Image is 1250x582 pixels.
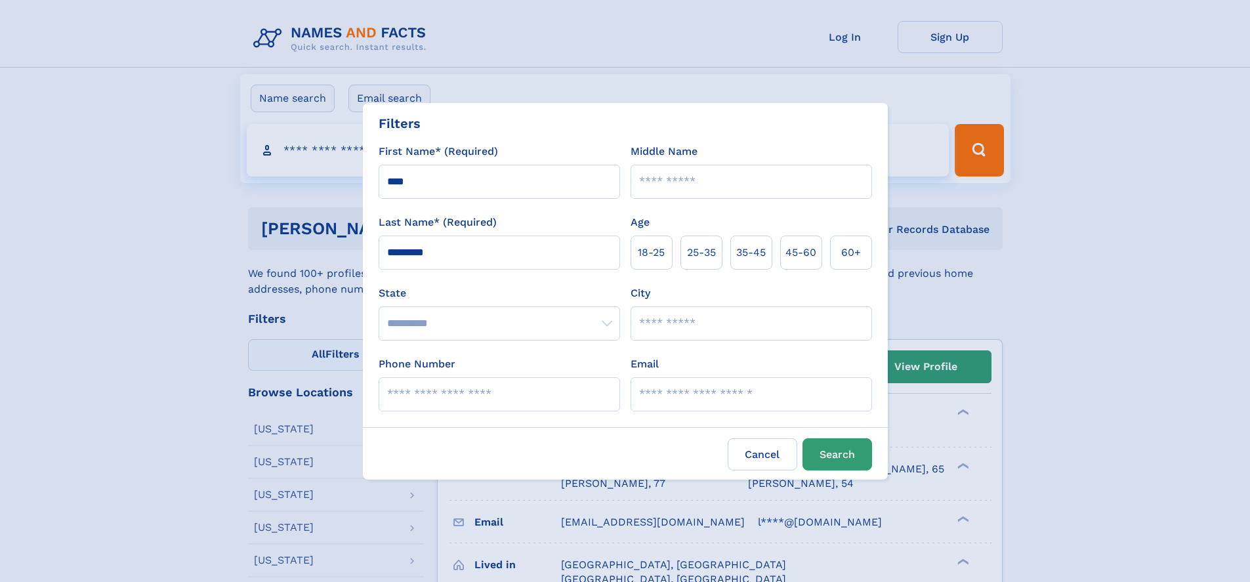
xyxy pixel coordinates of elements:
label: State [379,285,620,301]
label: City [631,285,650,301]
label: Last Name* (Required) [379,215,497,230]
span: 45‑60 [785,245,816,260]
button: Search [802,438,872,470]
div: Filters [379,114,421,133]
span: 18‑25 [638,245,665,260]
span: 25‑35 [687,245,716,260]
label: Email [631,356,659,372]
span: 60+ [841,245,861,260]
label: First Name* (Required) [379,144,498,159]
label: Age [631,215,650,230]
label: Middle Name [631,144,698,159]
label: Phone Number [379,356,455,372]
span: 35‑45 [736,245,766,260]
label: Cancel [728,438,797,470]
